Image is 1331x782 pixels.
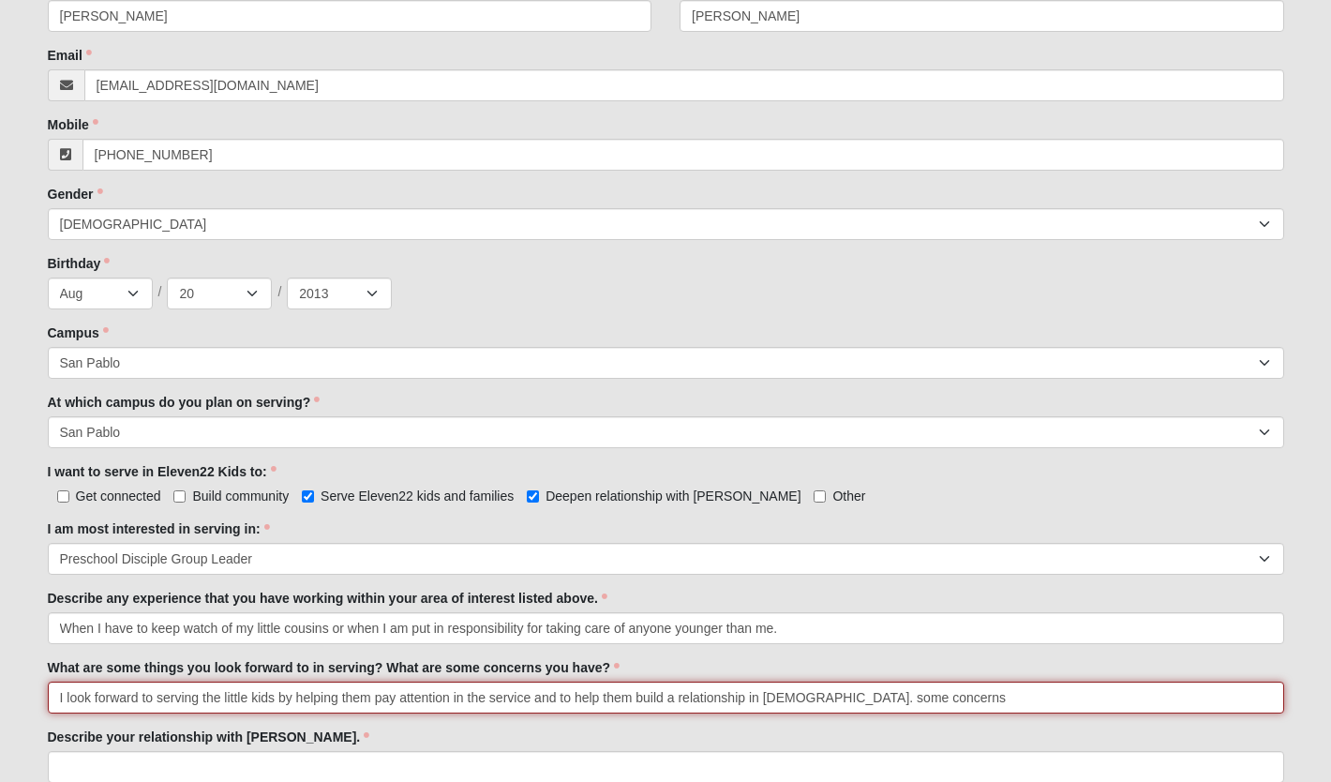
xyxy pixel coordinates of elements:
[158,282,162,303] span: /
[48,589,607,608] label: Describe any experience that you have working within your area of interest listed above.
[302,490,314,503] input: Serve Eleven22 kids and families
[48,462,277,481] label: I want to serve in Eleven22 Kids to:
[321,489,514,504] span: Serve Eleven22 kids and families
[48,115,98,134] label: Mobile
[173,490,186,503] input: Build community
[192,489,289,504] span: Build community
[57,490,69,503] input: Get connected
[277,282,281,303] span: /
[48,658,621,677] label: What are some things you look forward to in serving? What are some concerns you have?
[48,46,92,65] label: Email
[832,489,865,504] span: Other
[527,490,539,503] input: Deepen relationship with [PERSON_NAME]
[48,254,111,273] label: Birthday
[814,490,826,503] input: Other
[48,393,321,412] label: At which campus do you plan on serving?
[48,323,109,342] label: Campus
[546,489,800,504] span: Deepen relationship with [PERSON_NAME]
[48,519,270,538] label: I am most interested in serving in:
[76,489,161,504] span: Get connected
[48,185,103,203] label: Gender
[48,728,370,746] label: Describe your relationship with [PERSON_NAME].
